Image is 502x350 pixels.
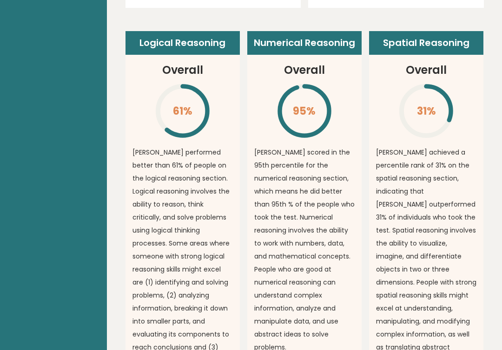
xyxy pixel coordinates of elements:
[155,83,211,139] svg: \
[125,31,240,55] header: Logical Reasoning
[406,62,447,78] h3: Overall
[398,83,454,139] svg: \
[162,62,203,78] h3: Overall
[277,83,332,139] svg: \
[284,62,325,78] h3: Overall
[369,31,483,55] header: Spatial Reasoning
[247,31,362,55] header: Numerical Reasoning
